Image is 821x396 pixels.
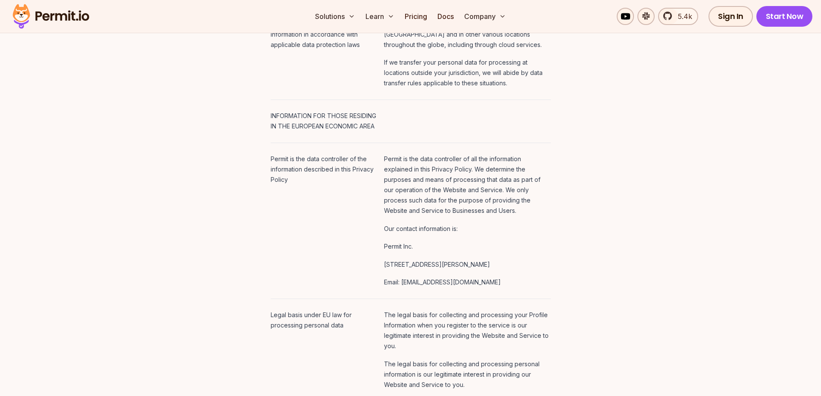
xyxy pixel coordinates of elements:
p: Our contact information is: [384,224,550,234]
p: [STREET_ADDRESS][PERSON_NAME] [384,259,550,270]
a: Start Now [756,6,813,27]
a: 5.4k [658,8,698,25]
p: INFORMATION FOR THOSE RESIDING IN THE EUROPEAN ECONOMIC AREA [271,111,381,131]
button: Learn [362,8,398,25]
p: The legal basis for collecting and processing personal information is our legitimate interest in ... [384,359,550,390]
a: Pricing [401,8,431,25]
p: Email: [EMAIL_ADDRESS][DOMAIN_NAME] [384,277,550,287]
button: Solutions [312,8,359,25]
p: Permit is the data controller of all the information explained in this Privacy Policy. We determi... [384,154,550,216]
p: Legal basis under EU law for processing personal data [271,310,378,331]
p: Permit Inc. [384,241,550,252]
img: Permit logo [9,2,93,31]
p: Permit is the data controller of the information described in this Privacy Policy [271,154,378,185]
button: Company [461,8,509,25]
span: 5.4k [673,11,692,22]
p: If we transfer your personal data for processing at locations outside your jurisdiction, we will ... [384,57,550,88]
a: Sign In [709,6,753,27]
p: We may internationally transfer information in accordance with applicable data protection laws [271,19,378,50]
a: Docs [434,8,457,25]
p: The legal basis for collecting and processing your Profile Information when you register to the s... [384,310,550,351]
p: We may store and process the personal information in the [GEOGRAPHIC_DATA] and in other various l... [384,19,550,50]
